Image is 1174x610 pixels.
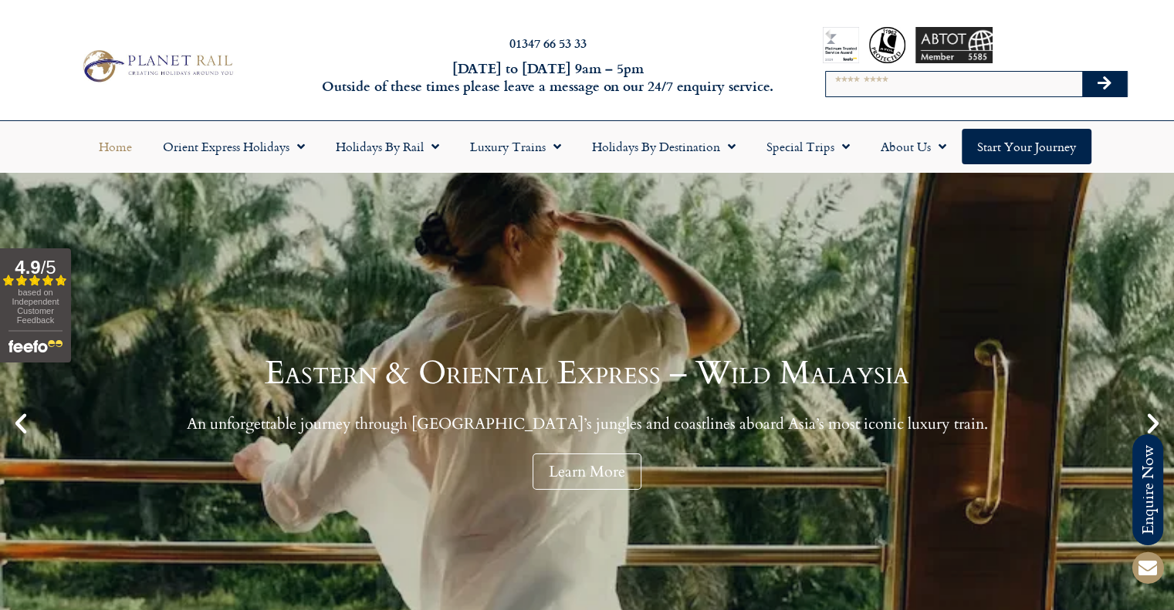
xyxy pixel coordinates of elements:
a: Special Trips [751,129,865,164]
p: An unforgettable journey through [GEOGRAPHIC_DATA]’s jungles and coastlines aboard Asia’s most ic... [187,414,988,433]
div: Next slide [1140,410,1166,436]
a: About Us [865,129,962,164]
nav: Menu [8,129,1166,164]
a: Learn More [533,453,641,490]
a: Home [83,129,147,164]
div: Previous slide [8,410,34,436]
h6: [DATE] to [DATE] 9am – 5pm Outside of these times please leave a message on our 24/7 enquiry serv... [317,59,779,96]
a: Luxury Trains [455,129,577,164]
h1: Eastern & Oriental Express – Wild Malaysia [187,357,988,389]
a: Holidays by Rail [320,129,455,164]
a: 01347 66 53 33 [509,34,587,52]
button: Search [1082,72,1127,96]
a: Holidays by Destination [577,129,751,164]
a: Orient Express Holidays [147,129,320,164]
a: Start your Journey [962,129,1091,164]
img: Planet Rail Train Holidays Logo [76,46,237,86]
